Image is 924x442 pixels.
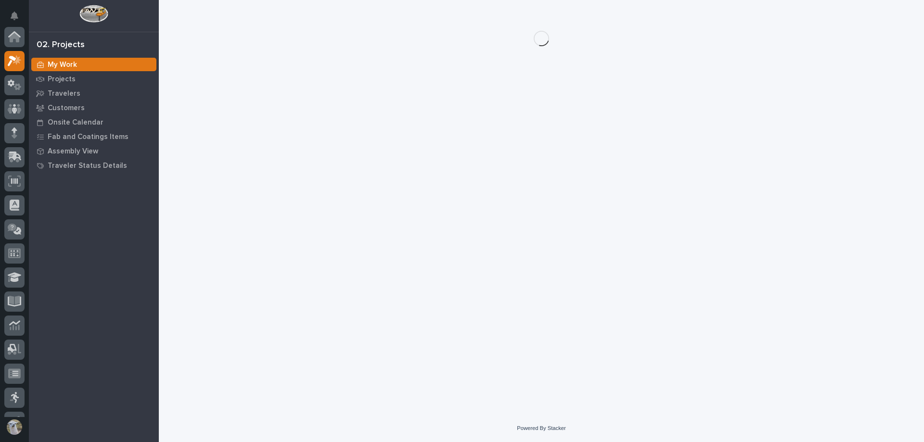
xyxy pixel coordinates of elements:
p: Projects [48,75,76,84]
button: Notifications [4,6,25,26]
a: Customers [29,101,159,115]
p: Traveler Status Details [48,162,127,170]
a: Onsite Calendar [29,115,159,129]
p: My Work [48,61,77,69]
p: Travelers [48,89,80,98]
button: users-avatar [4,417,25,437]
a: Assembly View [29,144,159,158]
a: Traveler Status Details [29,158,159,173]
img: Workspace Logo [79,5,108,23]
div: 02. Projects [37,40,85,51]
a: My Work [29,57,159,72]
p: Customers [48,104,85,113]
a: Powered By Stacker [517,425,565,431]
p: Fab and Coatings Items [48,133,128,141]
a: Fab and Coatings Items [29,129,159,144]
a: Projects [29,72,159,86]
p: Assembly View [48,147,98,156]
div: Notifications [12,12,25,27]
p: Onsite Calendar [48,118,103,127]
a: Travelers [29,86,159,101]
